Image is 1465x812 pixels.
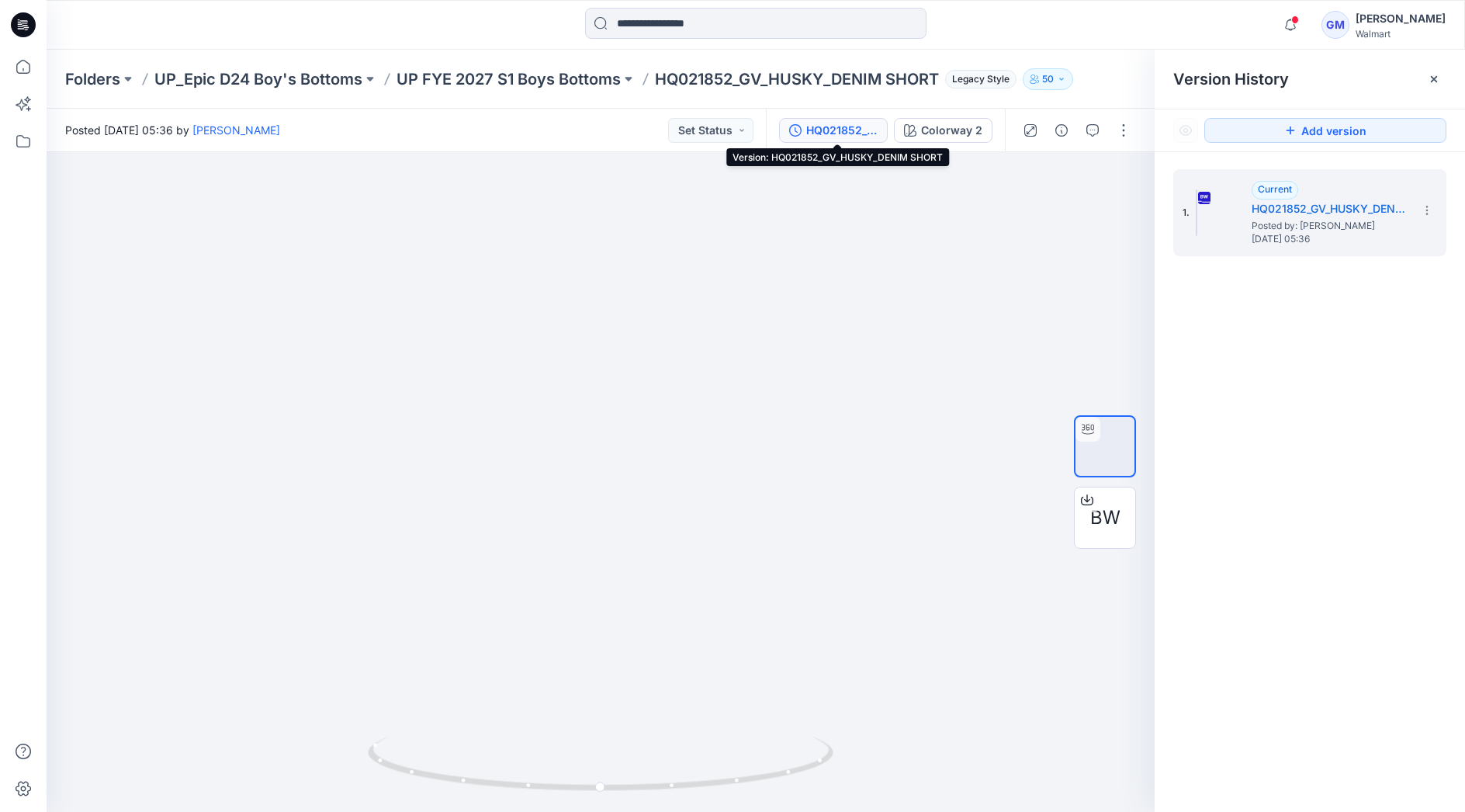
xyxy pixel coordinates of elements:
[1204,118,1446,143] button: Add version
[397,68,621,90] a: UP FYE 2027 S1 Boys Bottoms
[939,68,1016,90] button: Legacy Style
[1356,28,1446,40] div: Walmart
[192,123,280,137] a: [PERSON_NAME]
[1321,11,1349,39] div: GM
[1183,206,1190,220] span: 1.
[1173,70,1289,88] span: Version History
[806,122,878,139] div: HQ021852_GV_HUSKY_DENIM SHORT
[1042,71,1054,88] p: 50
[779,118,888,143] button: HQ021852_GV_HUSKY_DENIM SHORT
[1173,118,1198,143] button: Show Hidden Versions
[65,68,120,90] a: Folders
[655,68,939,90] p: HQ021852_GV_HUSKY_DENIM SHORT
[1090,504,1120,532] span: BW
[1252,234,1407,245] span: [DATE] 05:36
[945,70,1016,88] span: Legacy Style
[1252,200,1407,218] h5: HQ021852_GV_HUSKY_DENIM SHORT
[1049,118,1074,143] button: Details
[1023,68,1073,90] button: 50
[921,122,982,139] div: Colorway 2
[1356,9,1446,28] div: [PERSON_NAME]
[65,122,280,138] span: Posted [DATE] 05:36 by
[154,68,362,90] a: UP_Epic D24 Boy's Bottoms
[1258,183,1292,195] span: Current
[894,118,992,143] button: Colorway 2
[1428,73,1440,85] button: Close
[1196,189,1197,236] img: HQ021852_GV_HUSKY_DENIM SHORT
[1252,218,1407,234] span: Posted by: Gayan Mahawithanalage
